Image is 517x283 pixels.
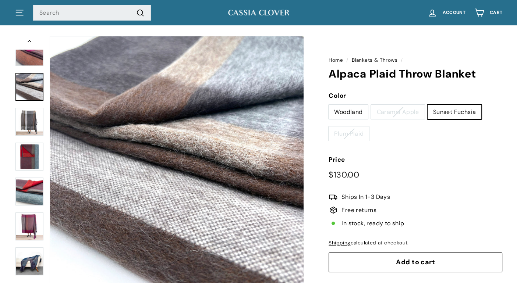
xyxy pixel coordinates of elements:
a: Shipping [329,240,350,246]
span: Add to cart [396,258,435,266]
span: Free returns [341,205,376,215]
span: $130.00 [329,169,359,180]
span: In stock, ready to ship [341,219,404,228]
button: Previous [15,36,44,49]
nav: breadcrumbs [329,56,502,64]
a: Alpaca Plaid Throw Blanket [15,73,43,101]
label: Color [329,91,502,101]
label: Caramel Apple [371,105,424,119]
a: Home [329,57,343,63]
label: Sunset Fuchsia [428,105,482,119]
img: Alpaca Plaid Throw Blanket [15,38,43,66]
label: Woodland [329,105,368,119]
img: Alpaca Plaid Throw Blanket [15,178,43,205]
span: Ships In 1-3 Days [341,192,390,202]
div: calculated at checkout. [329,239,502,247]
button: Add to cart [329,252,502,272]
span: Cart [490,10,502,15]
h1: Alpaca Plaid Throw Blanket [329,68,502,80]
span: / [399,57,404,63]
img: Alpaca Plaid Throw Blanket [15,143,43,171]
label: Price [329,155,502,165]
span: / [344,57,350,63]
img: Alpaca Plaid Throw Blanket [15,212,43,240]
label: Plum Plaid [329,126,369,141]
img: Alpaca Plaid Throw Blanket [15,247,43,275]
input: Search [33,5,151,21]
a: Blankets & Throws [352,57,397,63]
span: Account [443,10,465,15]
a: Account [423,2,470,24]
a: Cart [470,2,507,24]
img: Alpaca Plaid Throw Blanket [15,108,43,136]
